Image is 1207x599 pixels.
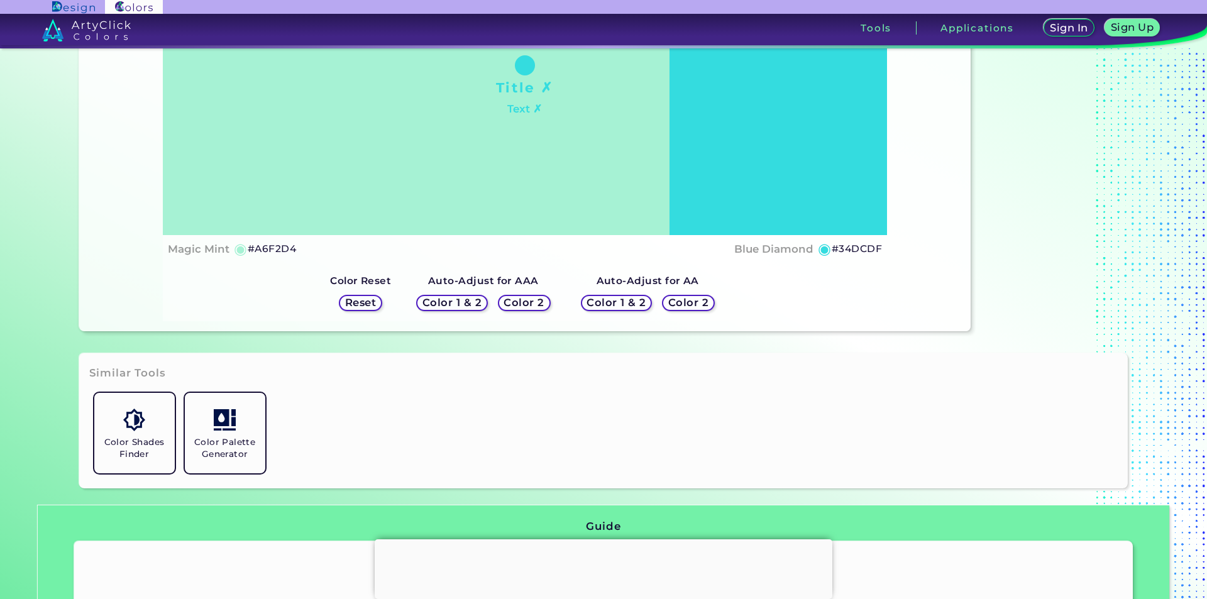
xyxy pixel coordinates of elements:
img: icon_color_shades.svg [123,409,145,431]
iframe: Advertisement [375,539,832,596]
h5: ◉ [818,241,832,256]
h5: Sign In [1052,23,1086,33]
strong: Auto-Adjust for AAA [428,275,539,287]
img: ArtyClick Design logo [52,1,94,13]
h5: Color Shades Finder [99,436,170,460]
h5: Color 1 & 2 [590,298,643,307]
img: icon_col_pal_col.svg [214,409,236,431]
a: Sign In [1046,20,1092,36]
h4: Text ✗ [507,100,542,118]
h3: Tools [861,23,891,33]
h3: Guide [586,519,620,534]
h5: Color 2 [506,298,543,307]
h5: Color 2 [670,298,707,307]
h4: Blue Diamond [734,240,813,258]
img: logo_artyclick_colors_white.svg [42,19,131,41]
h1: Title ✗ [496,78,554,97]
h4: Magic Mint [168,240,229,258]
h5: ◉ [234,241,248,256]
h5: Sign Up [1113,23,1152,32]
h3: Similar Tools [89,366,166,381]
a: Color Palette Generator [180,388,270,478]
a: Color Shades Finder [89,388,180,478]
h2: ArtyClick "Contrast Color Finder" [255,564,952,580]
h5: Color 1 & 2 [426,298,479,307]
h3: Applications [940,23,1014,33]
h5: #34DCDF [832,241,882,257]
strong: Color Reset [330,275,391,287]
h5: #A6F2D4 [248,241,296,257]
h5: Reset [346,298,375,307]
h5: Color Palette Generator [190,436,260,460]
strong: Auto-Adjust for AA [597,275,699,287]
a: Sign Up [1108,20,1157,36]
